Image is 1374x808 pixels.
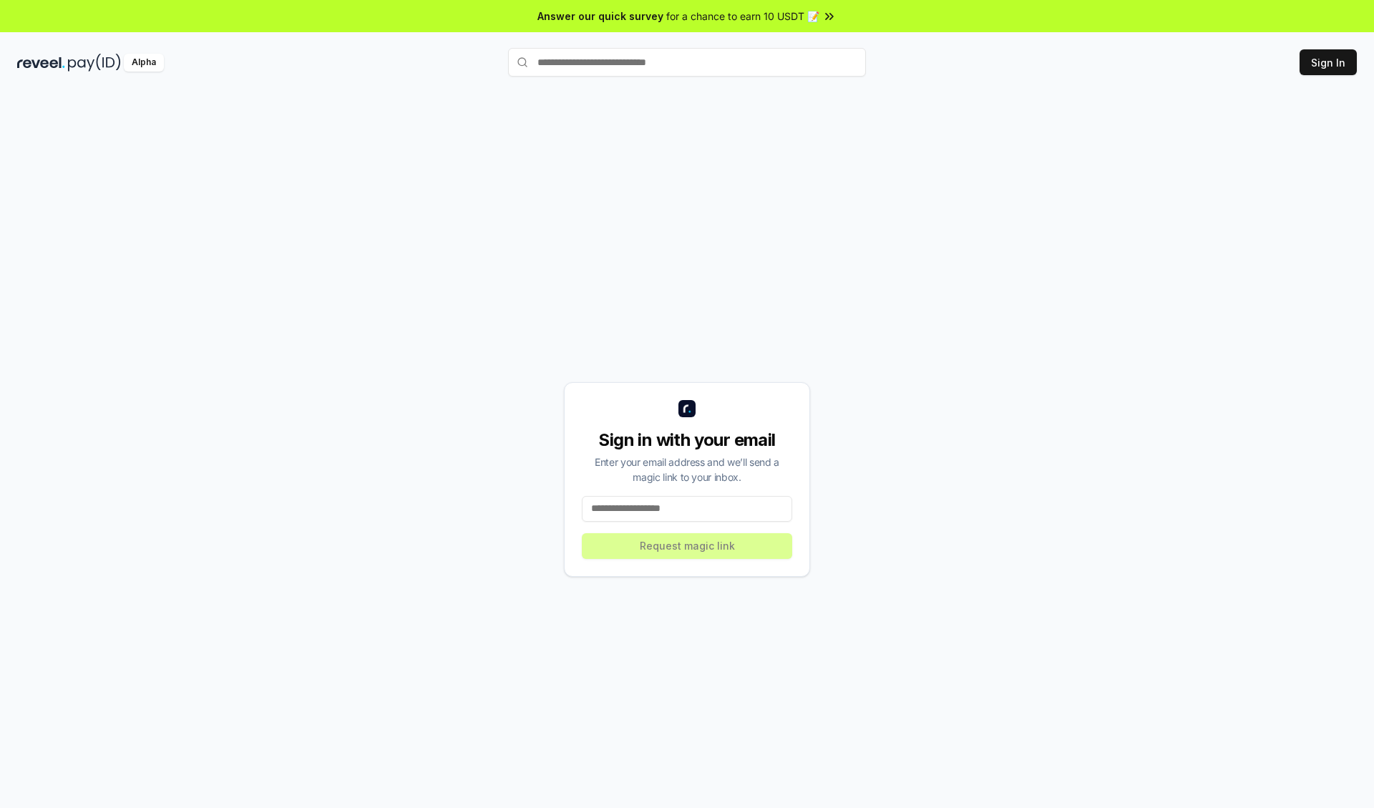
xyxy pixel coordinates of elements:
img: pay_id [68,54,121,72]
img: logo_small [678,400,696,417]
div: Sign in with your email [582,429,792,452]
button: Sign In [1300,49,1357,75]
span: for a chance to earn 10 USDT 📝 [666,9,819,24]
span: Answer our quick survey [537,9,663,24]
img: reveel_dark [17,54,65,72]
div: Alpha [124,54,164,72]
div: Enter your email address and we’ll send a magic link to your inbox. [582,454,792,485]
